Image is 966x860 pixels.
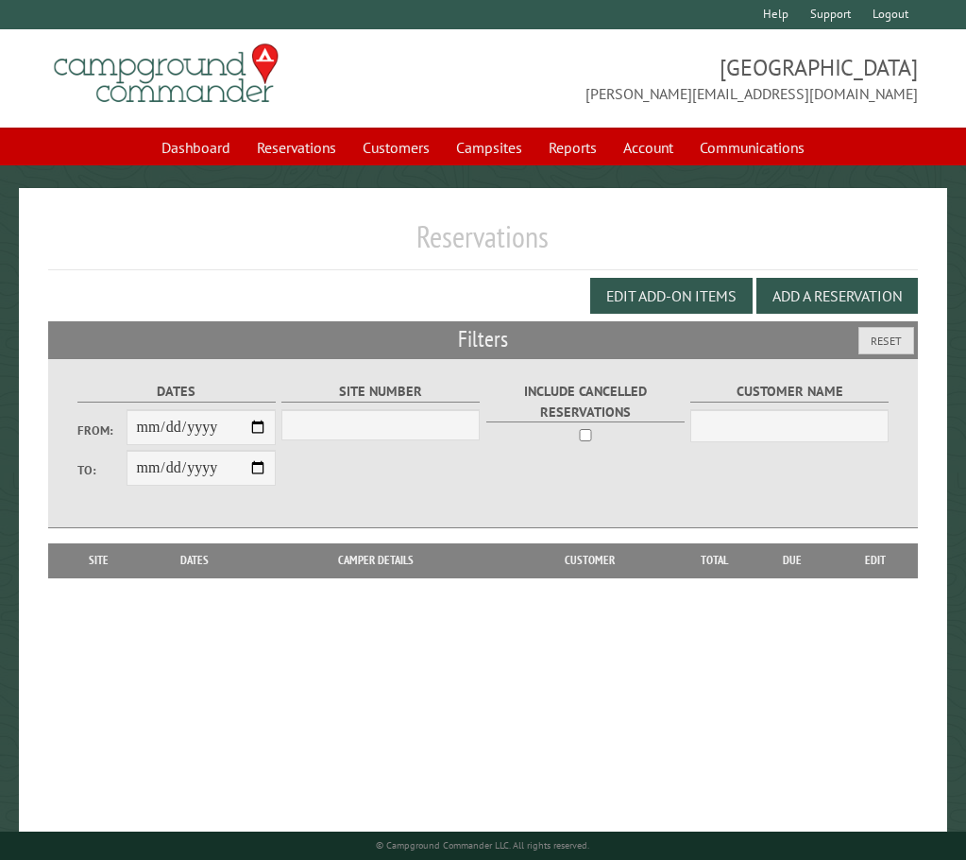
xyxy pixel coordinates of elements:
[590,278,753,314] button: Edit Add-on Items
[351,129,441,165] a: Customers
[445,129,534,165] a: Campsites
[249,543,502,577] th: Camper Details
[376,839,589,851] small: © Campground Commander LLC. All rights reserved.
[77,381,276,403] label: Dates
[612,129,685,165] a: Account
[48,218,918,270] h1: Reservations
[141,543,249,577] th: Dates
[77,421,127,439] label: From:
[858,327,914,354] button: Reset
[688,129,816,165] a: Communications
[48,321,918,357] h2: Filters
[77,461,127,479] label: To:
[756,278,918,314] button: Add a Reservation
[832,543,918,577] th: Edit
[501,543,676,577] th: Customer
[677,543,753,577] th: Total
[486,381,685,422] label: Include Cancelled Reservations
[58,543,141,577] th: Site
[537,129,608,165] a: Reports
[48,37,284,111] img: Campground Commander
[150,129,242,165] a: Dashboard
[281,381,480,403] label: Site Number
[483,52,918,105] span: [GEOGRAPHIC_DATA] [PERSON_NAME][EMAIL_ADDRESS][DOMAIN_NAME]
[753,543,832,577] th: Due
[690,381,889,403] label: Customer Name
[246,129,347,165] a: Reservations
